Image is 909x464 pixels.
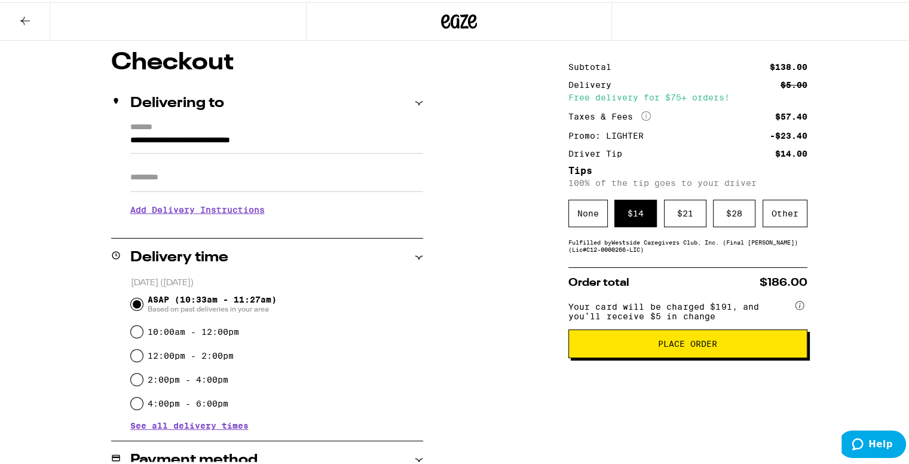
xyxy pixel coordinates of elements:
[148,396,228,406] label: 4:00pm - 6:00pm
[770,60,807,69] div: $138.00
[568,197,608,225] div: None
[111,48,423,72] h1: Checkout
[770,129,807,138] div: -$23.40
[568,275,629,286] span: Order total
[568,164,807,173] h5: Tips
[568,236,807,251] div: Fulfilled by Westside Caregivers Club, Inc. (Final [PERSON_NAME]) (Lic# C12-0000266-LIC )
[148,292,277,312] span: ASAP (10:33am - 11:27am)
[130,194,423,221] h3: Add Delivery Instructions
[614,197,657,225] div: $ 14
[568,147,631,155] div: Driver Tip
[775,110,807,118] div: $57.40
[568,176,807,185] p: 100% of the tip goes to your driver
[148,302,277,312] span: Based on past deliveries in your area
[713,197,755,225] div: $ 28
[568,78,620,87] div: Delivery
[841,428,906,458] iframe: Opens a widget where you can find more information
[781,78,807,87] div: $5.00
[148,349,234,358] label: 12:00pm - 2:00pm
[664,197,706,225] div: $ 21
[130,221,423,231] p: We'll contact you at [PHONE_NUMBER] when we arrive
[130,94,224,108] h2: Delivering to
[775,147,807,155] div: $14.00
[568,327,807,356] button: Place Order
[131,275,423,286] p: [DATE] ([DATE])
[568,109,651,120] div: Taxes & Fees
[130,419,249,428] button: See all delivery times
[568,295,793,319] span: Your card will be charged $191, and you’ll receive $5 in change
[130,248,228,262] h2: Delivery time
[760,275,807,286] span: $186.00
[568,60,620,69] div: Subtotal
[148,373,228,382] label: 2:00pm - 4:00pm
[568,129,652,138] div: Promo: LIGHTER
[148,325,239,334] label: 10:00am - 12:00pm
[568,91,807,99] div: Free delivery for $75+ orders!
[658,337,717,346] span: Place Order
[763,197,807,225] div: Other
